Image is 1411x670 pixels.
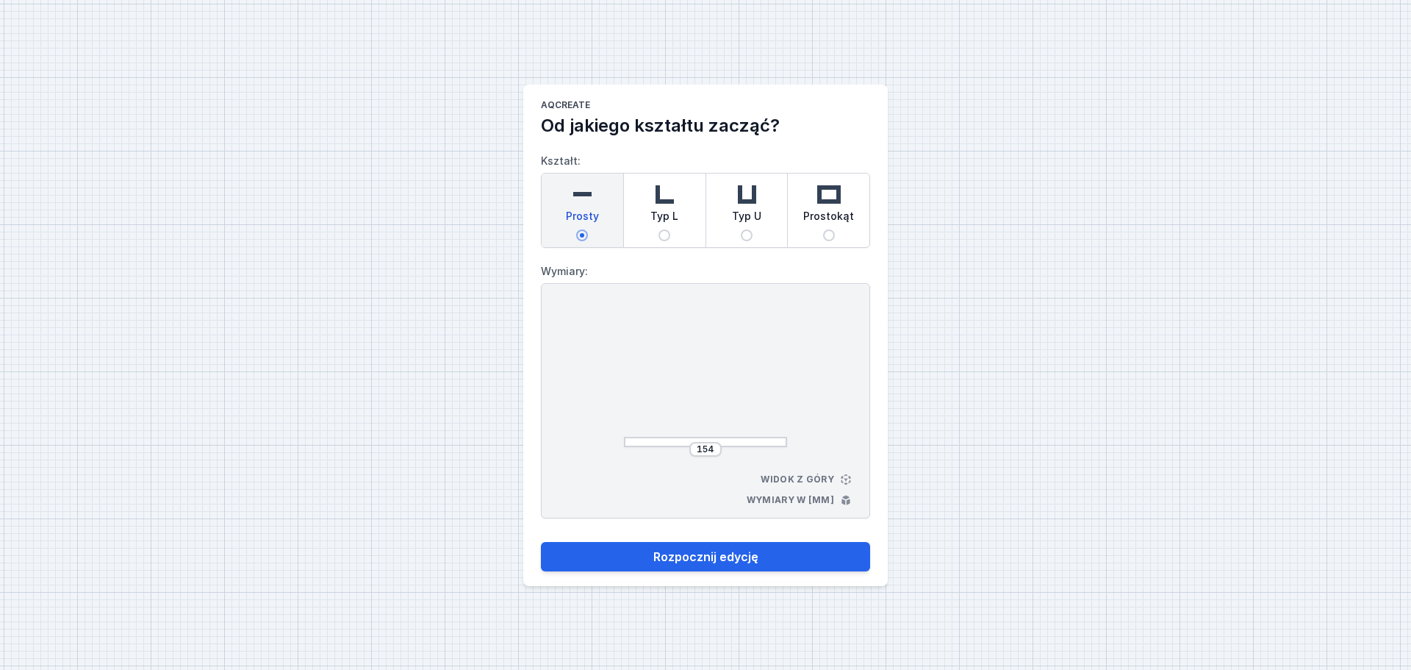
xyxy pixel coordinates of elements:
[650,209,678,229] span: Typ L
[576,229,588,241] input: Prosty
[541,260,870,283] label: Wymiary:
[650,179,679,209] img: l-shaped.svg
[732,179,761,209] img: u-shaped.svg
[541,149,870,248] label: Kształt:
[732,209,761,229] span: Typ U
[694,443,717,455] input: Wymiar [mm]
[541,99,870,114] h1: AQcreate
[541,114,870,138] h2: Od jakiego kształtu zacząć?
[566,209,599,229] span: Prosty
[803,209,854,229] span: Prostokąt
[814,179,844,209] img: rectangle.svg
[823,229,835,241] input: Prostokąt
[741,229,753,241] input: Typ U
[567,179,597,209] img: straight.svg
[658,229,670,241] input: Typ L
[541,542,870,571] button: Rozpocznij edycję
